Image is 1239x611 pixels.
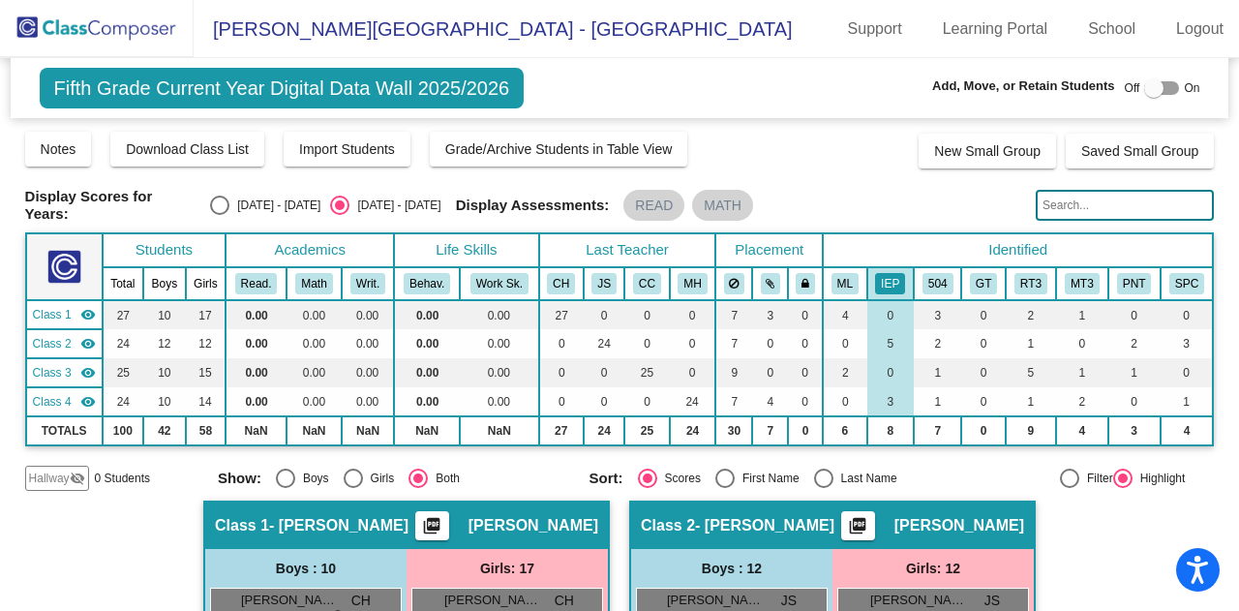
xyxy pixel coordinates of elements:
button: MH [678,273,707,294]
td: 0.00 [342,358,394,387]
td: 0 [961,416,1006,445]
th: Last Teacher [539,233,716,267]
button: Notes [25,132,92,167]
td: 10 [143,358,186,387]
mat-chip: READ [623,190,684,221]
td: 0.00 [394,329,460,358]
td: 0 [624,329,669,358]
td: 27 [103,300,143,329]
td: 10 [143,387,186,416]
span: [PERSON_NAME] [444,591,541,610]
td: 5 [1006,358,1056,387]
span: [PERSON_NAME] [667,591,764,610]
mat-icon: visibility [80,394,96,410]
td: 0 [961,358,1006,387]
button: IEP [875,273,905,294]
span: Display Scores for Years: [25,188,196,223]
span: Class 3 [33,364,72,382]
td: NaN [460,416,538,445]
td: NaN [226,416,287,445]
td: 4 [752,387,788,416]
td: 24 [584,329,625,358]
td: 1 [914,387,961,416]
span: CH [351,591,371,611]
td: 0.00 [394,300,460,329]
td: 2 [1006,300,1056,329]
td: 0 [670,300,716,329]
span: Class 2 [33,335,72,352]
td: 7 [752,416,788,445]
span: Display Assessments: [456,197,610,214]
td: 25 [624,416,669,445]
td: 15 [186,358,226,387]
a: School [1073,14,1151,45]
span: On [1184,79,1199,97]
td: 0.00 [226,387,287,416]
span: Grade/Archive Students in Table View [445,141,673,157]
th: Reading Tier 3 [1006,267,1056,300]
button: CC [633,273,661,294]
button: Work Sk. [470,273,529,294]
span: Off [1125,79,1140,97]
td: 0 [788,329,823,358]
td: 0 [539,358,584,387]
button: Read. [235,273,278,294]
td: 1 [1108,358,1161,387]
button: 504 [922,273,953,294]
th: Gifted and Talented [961,267,1006,300]
td: 6 [823,416,867,445]
th: Crystal Haley [539,267,584,300]
td: 1 [1161,387,1214,416]
span: Class 1 [215,516,269,535]
th: Speech Only IEP [1161,267,1214,300]
td: 1 [914,358,961,387]
td: 0.00 [394,358,460,387]
th: Math Tier 3 [1056,267,1108,300]
button: GT [970,273,997,294]
td: 8 [867,416,915,445]
button: MT3 [1065,273,1100,294]
span: Download Class List [126,141,249,157]
td: 1 [1056,358,1108,387]
td: 0 [961,329,1006,358]
div: Both [428,470,460,487]
td: 0.00 [287,358,342,387]
td: 0.00 [342,329,394,358]
td: 0 [1056,329,1108,358]
td: 5 [867,329,915,358]
span: [PERSON_NAME][GEOGRAPHIC_DATA] - [GEOGRAPHIC_DATA] [194,14,793,45]
span: Fifth Grade Current Year Digital Data Wall 2025/2026 [40,68,525,108]
td: 0 [788,358,823,387]
td: 24 [670,387,716,416]
th: Carrie Colbert [624,267,669,300]
button: CH [547,273,575,294]
td: Jennifer Settle - Jennifer Settle [26,329,103,358]
td: 7 [715,300,752,329]
span: Class 1 [33,306,72,323]
span: Class 2 [641,516,695,535]
td: 3 [1161,329,1214,358]
th: Monica Huff [670,267,716,300]
td: 27 [539,416,584,445]
td: 2 [823,358,867,387]
td: 14 [186,387,226,416]
div: Last Name [833,470,897,487]
td: Crystal Haley - Crystal Haley [26,300,103,329]
a: Learning Portal [927,14,1064,45]
td: TOTALS [26,416,103,445]
span: JS [781,591,797,611]
td: Monica Huff - Monica Huff [26,387,103,416]
td: 1 [1006,387,1056,416]
span: Hallway [29,470,70,487]
td: Carrie Colbert - Carrie Colbert [26,358,103,387]
td: 0 [584,387,625,416]
mat-icon: visibility [80,365,96,381]
span: Sort: [589,470,623,487]
span: [PERSON_NAME] [894,516,1024,535]
span: Add, Move, or Retain Students [932,76,1115,96]
mat-icon: visibility [80,307,96,322]
td: 24 [103,387,143,416]
button: PNT [1117,273,1152,294]
td: 0 [1108,300,1161,329]
td: 58 [186,416,226,445]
